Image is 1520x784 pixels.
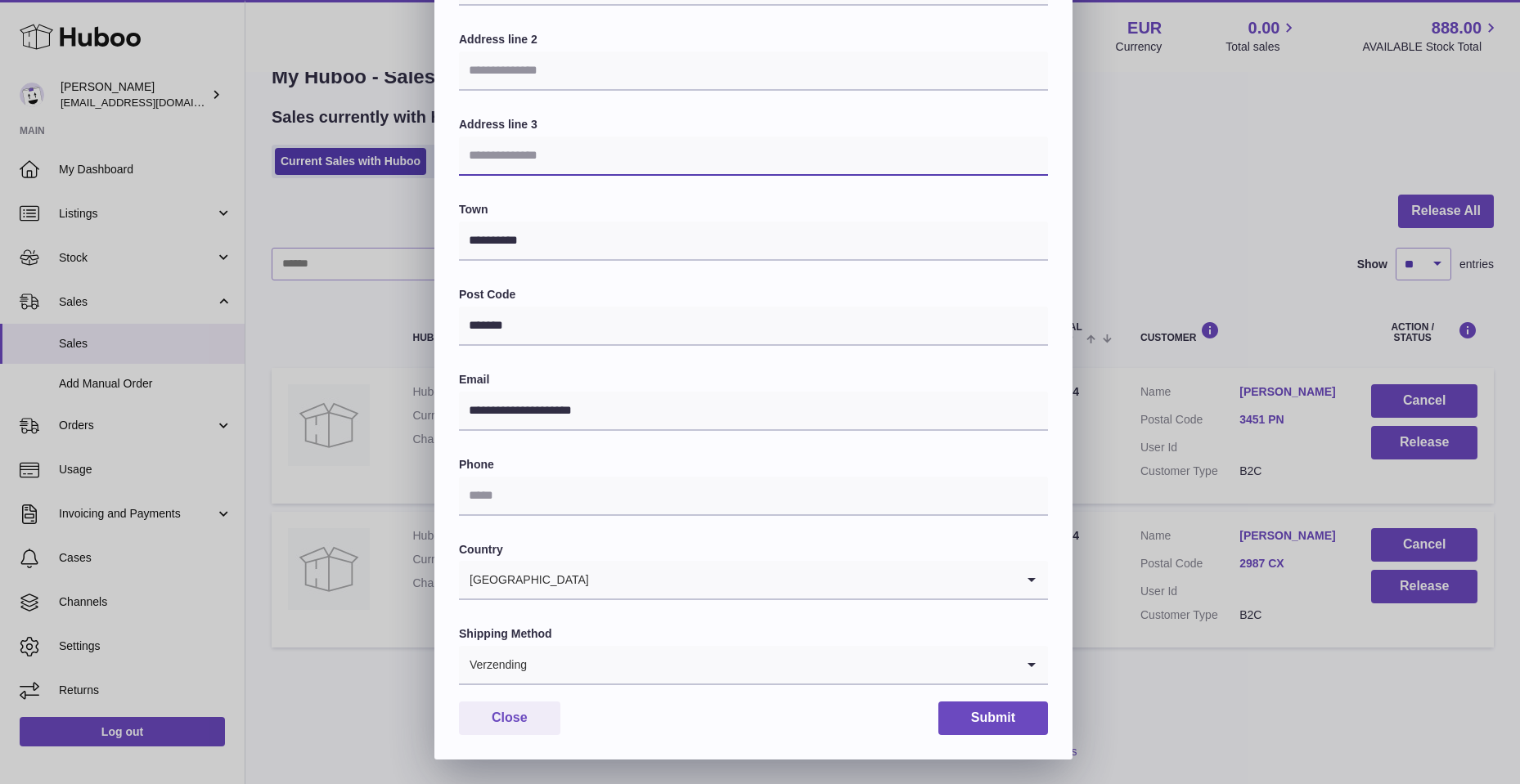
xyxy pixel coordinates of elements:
button: Submit [938,701,1048,735]
label: Town [459,202,1048,217]
button: Close [459,701,560,735]
label: Address line 3 [459,117,1048,132]
label: Address line 2 [459,32,1048,47]
span: [GEOGRAPHIC_DATA] [459,561,590,598]
label: Post Code [459,287,1048,302]
input: Search for option [590,561,1015,598]
span: Verzending [459,646,528,683]
input: Search for option [528,646,1015,683]
div: Search for option [459,561,1048,600]
div: Search for option [459,646,1048,685]
label: Shipping Method [459,626,1048,642]
label: Country [459,542,1048,558]
label: Phone [459,457,1048,473]
label: Email [459,372,1048,388]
